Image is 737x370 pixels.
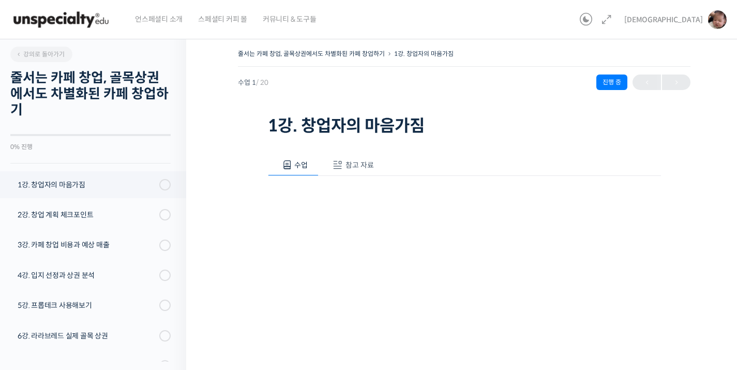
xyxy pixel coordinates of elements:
[256,78,268,87] span: / 20
[18,330,156,342] div: 6강. 라라브레드 실제 골목 상권
[18,270,156,281] div: 4강. 입지 선정과 상권 분석
[345,160,374,170] span: 참고 자료
[238,50,385,57] a: 줄서는 카페 창업, 골목상권에서도 차별화된 카페 창업하기
[624,15,703,24] span: [DEMOGRAPHIC_DATA]
[10,47,72,62] a: 강의로 돌아가기
[18,179,156,190] div: 1강. 창업자의 마음가짐
[10,144,171,150] div: 0% 진행
[238,79,268,86] span: 수업 1
[18,239,156,250] div: 3강. 카페 창업 비용과 예상 매출
[16,50,65,58] span: 강의로 돌아가기
[596,75,627,90] div: 진행 중
[18,209,156,220] div: 2강. 창업 계획 체크포인트
[268,116,661,136] h1: 1강. 창업자의 마음가짐
[394,50,454,57] a: 1강. 창업자의 마음가짐
[294,160,308,170] span: 수업
[10,70,171,119] h2: 줄서는 카페 창업, 골목상권에서도 차별화된 카페 창업하기
[18,300,156,311] div: 5강. 프롭테크 사용해보기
